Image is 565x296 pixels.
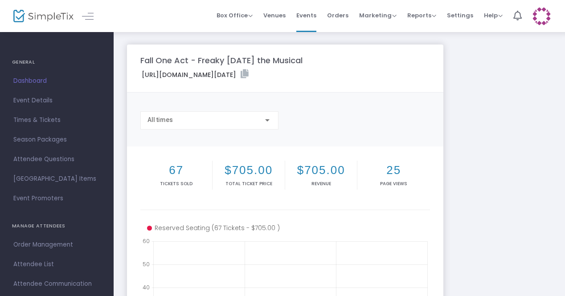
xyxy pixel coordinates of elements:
[214,163,282,177] h2: $705.00
[13,173,100,185] span: [GEOGRAPHIC_DATA] Items
[13,95,100,106] span: Event Details
[147,116,173,123] span: All times
[13,239,100,251] span: Order Management
[13,278,100,290] span: Attendee Communication
[13,75,100,87] span: Dashboard
[263,4,286,27] span: Venues
[287,180,355,187] p: Revenue
[13,193,100,204] span: Event Promoters
[296,4,316,27] span: Events
[140,54,303,66] m-panel-title: Fall One Act - Freaky [DATE] the Musical
[13,259,100,270] span: Attendee List
[287,163,355,177] h2: $705.00
[484,11,503,20] span: Help
[214,180,282,187] p: Total Ticket Price
[407,11,436,20] span: Reports
[359,163,428,177] h2: 25
[447,4,473,27] span: Settings
[359,11,397,20] span: Marketing
[12,217,102,235] h4: MANAGE ATTENDEES
[359,180,428,187] p: Page Views
[142,163,210,177] h2: 67
[13,154,100,165] span: Attendee Questions
[143,237,150,245] text: 60
[13,114,100,126] span: Times & Tickets
[217,11,253,20] span: Box Office
[12,53,102,71] h4: GENERAL
[143,260,150,268] text: 50
[142,180,210,187] p: Tickets sold
[143,284,150,291] text: 40
[327,4,348,27] span: Orders
[142,69,249,80] label: [URL][DOMAIN_NAME][DATE]
[13,134,100,146] span: Season Packages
